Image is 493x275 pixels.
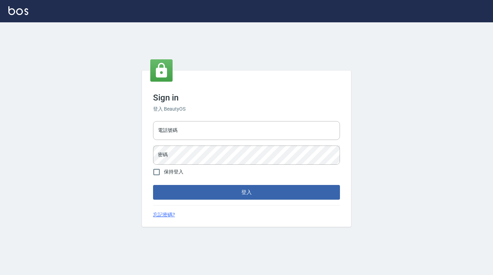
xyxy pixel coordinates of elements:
h6: 登入 BeautyOS [153,105,340,113]
h3: Sign in [153,93,340,103]
a: 忘記密碼? [153,211,175,218]
span: 保持登入 [164,168,183,176]
img: Logo [8,6,28,15]
button: 登入 [153,185,340,200]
